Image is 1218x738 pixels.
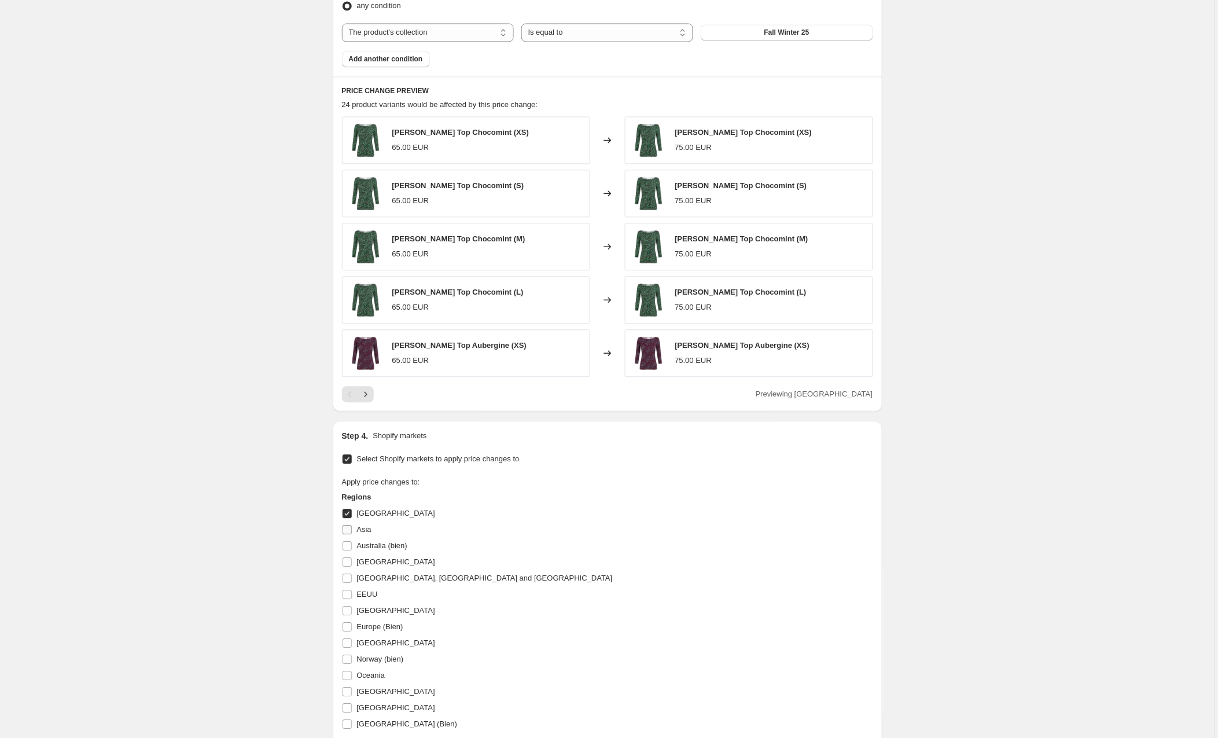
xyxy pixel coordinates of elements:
[357,454,520,463] span: Select Shopify markets to apply price changes to
[701,24,873,41] button: Fall Winter 25
[392,181,524,190] span: [PERSON_NAME] Top Chocomint (S)
[357,638,435,647] span: [GEOGRAPHIC_DATA]
[392,288,524,296] span: [PERSON_NAME] Top Chocomint (L)
[675,288,807,296] span: [PERSON_NAME] Top Chocomint (L)
[631,176,666,211] img: ROMUALDA-10_d06e003b-31d5-471e-94a7-047b562c2b79_80x.png
[342,478,420,486] span: Apply price changes to:
[675,142,712,153] div: 75.00 EUR
[357,509,435,517] span: [GEOGRAPHIC_DATA]
[631,336,666,370] img: ROMUALDA-9_6a7a7da8-78c2-4b4a-a6f5-6c5aa4307cbf_80x.png
[764,28,809,37] span: Fall Winter 25
[357,574,613,582] span: [GEOGRAPHIC_DATA], [GEOGRAPHIC_DATA] and [GEOGRAPHIC_DATA]
[348,336,383,370] img: ROMUALDA-9_6a7a7da8-78c2-4b4a-a6f5-6c5aa4307cbf_80x.png
[357,655,404,663] span: Norway (bien)
[342,100,538,109] span: 24 product variants would be affected by this price change:
[357,703,435,712] span: [GEOGRAPHIC_DATA]
[392,302,429,313] div: 65.00 EUR
[675,195,712,207] div: 75.00 EUR
[675,355,712,366] div: 75.00 EUR
[392,234,525,243] span: [PERSON_NAME] Top Chocomint (M)
[675,248,712,260] div: 75.00 EUR
[358,386,374,402] button: Next
[357,541,407,550] span: Australia (bien)
[349,54,423,64] span: Add another condition
[348,123,383,157] img: ROMUALDA-10_d06e003b-31d5-471e-94a7-047b562c2b79_80x.png
[675,234,808,243] span: [PERSON_NAME] Top Chocomint (M)
[357,719,458,728] span: [GEOGRAPHIC_DATA] (Bien)
[357,590,378,599] span: EEUU
[631,282,666,317] img: ROMUALDA-10_d06e003b-31d5-471e-94a7-047b562c2b79_80x.png
[392,142,429,153] div: 65.00 EUR
[392,195,429,207] div: 65.00 EUR
[342,386,374,402] nav: Pagination
[631,229,666,264] img: ROMUALDA-10_d06e003b-31d5-471e-94a7-047b562c2b79_80x.png
[631,123,666,157] img: ROMUALDA-10_d06e003b-31d5-471e-94a7-047b562c2b79_80x.png
[342,430,369,442] h2: Step 4.
[342,51,430,67] button: Add another condition
[357,687,435,696] span: [GEOGRAPHIC_DATA]
[357,622,403,631] span: Europe (Bien)
[357,525,371,534] span: Asia
[373,430,426,442] p: Shopify markets
[756,390,873,398] span: Previewing [GEOGRAPHIC_DATA]
[357,606,435,615] span: [GEOGRAPHIC_DATA]
[348,229,383,264] img: ROMUALDA-10_d06e003b-31d5-471e-94a7-047b562c2b79_80x.png
[675,181,807,190] span: [PERSON_NAME] Top Chocomint (S)
[675,341,810,350] span: [PERSON_NAME] Top Aubergine (XS)
[342,86,873,96] h6: PRICE CHANGE PREVIEW
[675,302,712,313] div: 75.00 EUR
[342,491,613,503] h3: Regions
[348,176,383,211] img: ROMUALDA-10_d06e003b-31d5-471e-94a7-047b562c2b79_80x.png
[392,341,527,350] span: [PERSON_NAME] Top Aubergine (XS)
[357,671,385,680] span: Oceania
[357,1,402,10] span: any condition
[392,248,429,260] div: 65.00 EUR
[675,128,812,137] span: [PERSON_NAME] Top Chocomint (XS)
[348,282,383,317] img: ROMUALDA-10_d06e003b-31d5-471e-94a7-047b562c2b79_80x.png
[392,128,529,137] span: [PERSON_NAME] Top Chocomint (XS)
[357,557,435,566] span: [GEOGRAPHIC_DATA]
[392,355,429,366] div: 65.00 EUR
